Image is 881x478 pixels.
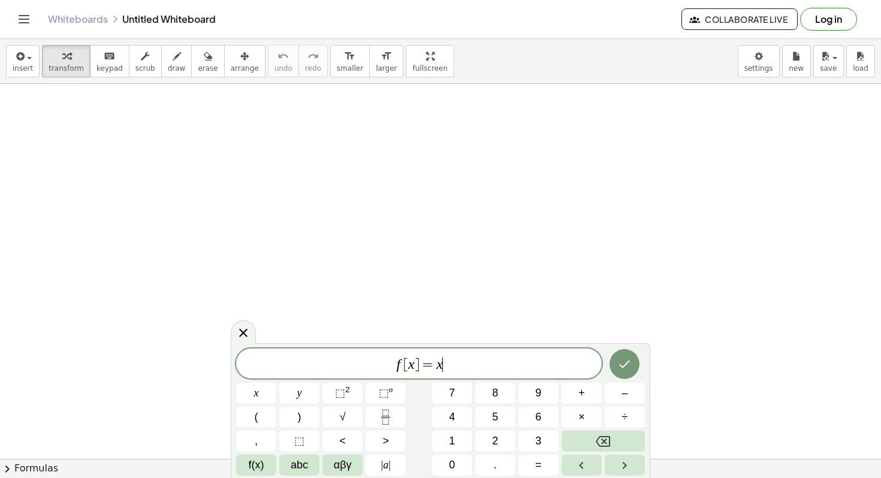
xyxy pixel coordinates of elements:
[366,455,406,476] button: Absolute value
[335,387,345,399] span: ⬚
[366,383,406,404] button: Superscript
[279,455,319,476] button: Alphabet
[49,64,84,73] span: transform
[307,49,319,64] i: redo
[231,64,259,73] span: arrange
[381,49,392,64] i: format_size
[255,409,258,425] span: (
[692,14,788,25] span: Collaborate Live
[562,383,602,404] button: Plus
[475,455,515,476] button: .
[255,433,258,449] span: ,
[96,64,123,73] span: keypad
[562,455,602,476] button: Left arrow
[277,49,289,64] i: undo
[337,64,363,73] span: smaller
[518,431,559,452] button: 3
[432,431,472,452] button: 1
[853,64,868,73] span: load
[681,8,798,30] button: Collaborate Live
[389,385,393,394] sup: n
[274,64,292,73] span: undo
[161,45,192,77] button: draw
[449,409,455,425] span: 4
[330,45,370,77] button: format_sizesmaller
[104,49,115,64] i: keyboard
[578,409,585,425] span: ×
[494,457,497,473] span: .
[535,409,541,425] span: 6
[578,385,585,401] span: +
[42,45,90,77] button: transform
[322,455,363,476] button: Greek alphabet
[48,13,108,25] a: Whiteboards
[449,433,455,449] span: 1
[789,64,804,73] span: new
[90,45,129,77] button: keyboardkeypad
[610,349,639,379] button: Done
[492,385,498,401] span: 8
[279,383,319,404] button: y
[13,64,33,73] span: insert
[279,431,319,452] button: Placeholder
[279,407,319,428] button: )
[415,357,420,372] span: ]
[236,383,276,404] button: x
[339,433,346,449] span: <
[135,64,155,73] span: scrub
[406,45,454,77] button: fullscreen
[535,457,542,473] span: =
[562,407,602,428] button: Times
[403,357,408,372] span: [
[236,431,276,452] button: ,
[621,385,627,401] span: –
[388,459,391,471] span: |
[344,49,355,64] i: format_size
[412,64,447,73] span: fullscreen
[782,45,811,77] button: new
[535,385,541,401] span: 9
[291,457,308,473] span: abc
[475,407,515,428] button: 5
[475,431,515,452] button: 2
[432,455,472,476] button: 0
[535,433,541,449] span: 3
[420,357,437,372] span: =
[518,407,559,428] button: 6
[254,385,259,401] span: x
[622,409,628,425] span: ÷
[381,459,384,471] span: |
[294,433,304,449] span: ⬚
[334,457,352,473] span: αβγ
[297,385,302,401] span: y
[744,64,773,73] span: settings
[191,45,224,77] button: erase
[198,64,218,73] span: erase
[249,457,264,473] span: f(x)
[340,409,346,425] span: √
[14,10,34,29] button: Toggle navigation
[605,383,645,404] button: Minus
[224,45,265,77] button: arrange
[449,385,455,401] span: 7
[605,407,645,428] button: Divide
[366,407,406,428] button: Fraction
[492,433,498,449] span: 2
[305,64,321,73] span: redo
[449,457,455,473] span: 0
[382,433,389,449] span: >
[369,45,403,77] button: format_sizelarger
[800,8,857,31] button: Log in
[236,407,276,428] button: (
[322,431,363,452] button: Less than
[168,64,186,73] span: draw
[432,383,472,404] button: 7
[129,45,162,77] button: scrub
[366,431,406,452] button: Greater than
[298,45,328,77] button: redoredo
[379,387,389,399] span: ⬚
[518,455,559,476] button: Equals
[408,356,415,372] var: x
[605,455,645,476] button: Right arrow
